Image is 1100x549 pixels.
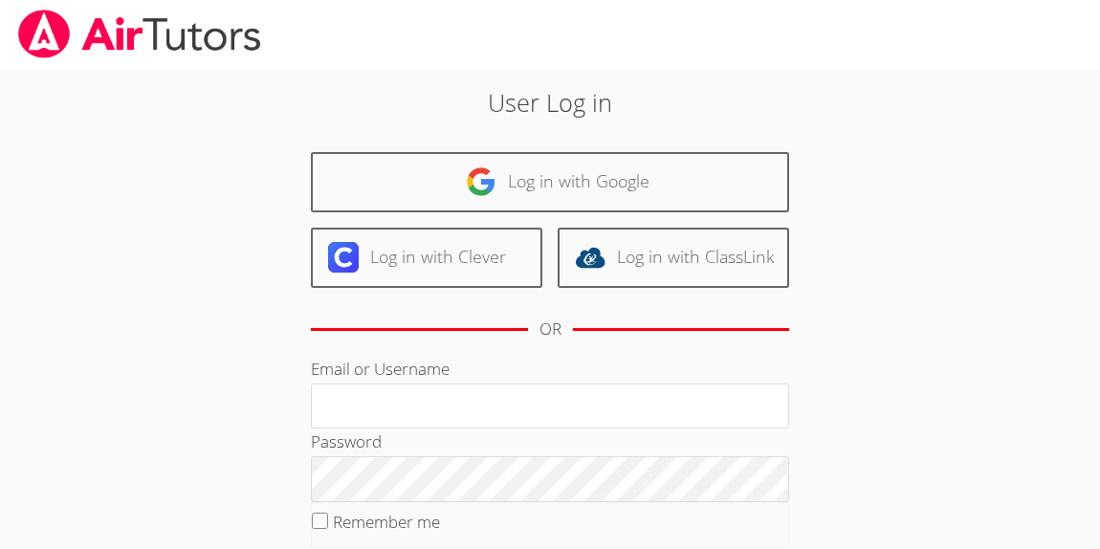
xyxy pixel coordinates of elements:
img: classlink-logo-d6bb404cc1216ec64c9a2012d9dc4662098be43eaf13dc465df04b49fa7ab582.svg [575,242,605,273]
a: Log in with ClassLink [558,228,789,288]
img: clever-logo-6eab21bc6e7a338710f1a6ff85c0baf02591cd810cc4098c63d3a4b26e2feb20.svg [328,242,359,273]
a: Log in with Google [311,152,789,212]
a: Log in with Clever [311,228,542,288]
img: google-logo-50288ca7cdecda66e5e0955fdab243c47b7ad437acaf1139b6f446037453330a.svg [466,166,496,197]
h2: User Log in [253,84,847,121]
img: airtutors_banner-c4298cdbf04f3fff15de1276eac7730deb9818008684d7c2e4769d2f7ddbe033.png [16,10,263,58]
label: Remember me [333,511,440,533]
label: Email or Username [311,358,450,380]
div: OR [539,316,561,343]
label: Password [311,430,382,452]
